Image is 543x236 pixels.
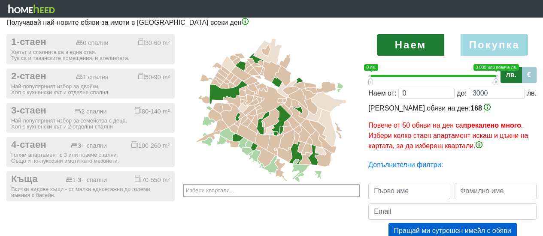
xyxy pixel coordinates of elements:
[368,103,537,151] div: [PERSON_NAME] обяви на ден:
[11,71,46,82] span: 2-стаен
[484,104,491,111] img: info-3.png
[368,183,450,199] input: Първо име
[6,34,175,64] button: 1-стаен 0 спални 30-60 m² Холът и спалнята са в една стая.Тук са и таванските помещения, и ателие...
[461,34,528,56] label: Покупка
[522,67,537,83] label: €
[11,84,170,96] div: Най-популярният избор за двойки. Хол с кухненски кът и отделна спалня
[501,67,522,83] label: лв.
[470,105,482,112] span: 168
[6,103,175,133] button: 3-стаен 2 спални 80-140 m² Най-популярният избор за семейства с деца.Хол с кухненски кът и 2 отде...
[368,120,537,151] p: Повече от 50 обяви на ден са . Избери колко стаен апартамент искаш и цъкни на картата, за да избе...
[6,171,175,201] button: Къща 1-3+ спални 70-550 m² Всички видове къщи - от малки едноетажни до големи имения с басейн.
[6,69,175,99] button: 2-стаен 1 спалня 50-90 m² Най-популярният избор за двойки.Хол с кухненски кът и отделна спалня
[11,139,46,151] span: 4-стаен
[138,38,170,47] div: 30-60 m²
[457,88,467,99] div: до:
[368,88,396,99] div: Наем от:
[11,36,46,48] span: 1-стаен
[76,39,108,47] div: 0 спални
[455,183,537,199] input: Фамилно име
[368,161,443,168] a: Допълнителни филтри:
[242,18,249,25] img: info-3.png
[11,118,170,130] div: Най-популярният избор за семейства с деца. Хол с кухненски кът и 2 отделни спални
[11,186,170,198] div: Всички видове къщи - от малки едноетажни до големи имения с басейн.
[11,105,46,117] span: 3-стаен
[476,141,482,148] img: info-3.png
[71,142,107,149] div: 3+ спални
[6,137,175,167] button: 4-стаен 3+ спални 100-260 m² Голям апартамент с 3 или повече спални.Също и по-луксозни имоти като...
[138,72,170,81] div: 50-90 m²
[131,141,170,149] div: 100-260 m²
[135,107,170,115] div: 80-140 m²
[364,64,378,71] span: 0 лв.
[11,173,38,185] span: Къща
[11,49,170,61] div: Холът и спалнята са в една стая. Тук са и таванските помещения, и ателиетата.
[74,108,106,115] div: 2 спални
[11,152,170,164] div: Голям апартамент с 3 или повече спални. Също и по-луксозни имоти като мезонети.
[527,88,537,99] div: лв.
[66,176,107,184] div: 1-3+ спални
[135,175,170,184] div: 70-550 m²
[463,122,521,129] b: прекалено много
[473,64,519,71] span: 3 000 или повече лв.
[377,34,444,56] label: Наем
[76,74,108,81] div: 1 спалня
[368,203,537,220] input: Email
[6,18,537,28] p: Получавай най-новите обяви за имоти в [GEOGRAPHIC_DATA] всеки ден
